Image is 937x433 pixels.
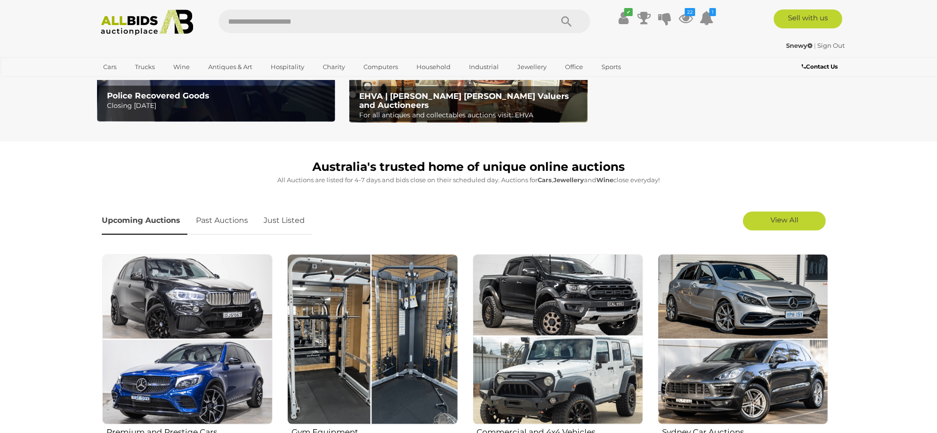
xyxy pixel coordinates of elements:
a: Hospitality [265,59,310,75]
a: Contact Us [802,62,840,72]
a: Sell with us [774,9,842,28]
a: [GEOGRAPHIC_DATA] [97,75,177,90]
a: Past Auctions [189,207,255,235]
i: 22 [685,8,695,16]
a: Sports [595,59,627,75]
a: Cars [97,59,123,75]
p: All Auctions are listed for 4-7 days and bids close on their scheduled day. Auctions for , and cl... [102,175,835,186]
h1: Australia's trusted home of unique online auctions [102,160,835,174]
a: 1 [699,9,714,27]
b: Police Recovered Goods [107,91,209,100]
a: Industrial [463,59,505,75]
a: Sign Out [817,42,845,49]
img: Premium and Prestige Cars [102,254,273,424]
a: EHVA | Evans Hastings Valuers and Auctioneers EHVA | [PERSON_NAME] [PERSON_NAME] Valuers and Auct... [349,27,587,123]
a: 22 [679,9,693,27]
b: EHVA | [PERSON_NAME] [PERSON_NAME] Valuers and Auctioneers [359,91,569,110]
img: Sydney Car Auctions [658,254,828,424]
button: Search [543,9,590,33]
b: Contact Us [802,63,838,70]
strong: Snewy [786,42,813,49]
i: 1 [709,8,716,16]
strong: Jewellery [553,176,584,184]
a: Upcoming Auctions [102,207,187,235]
a: ✔ [616,9,630,27]
a: Just Listed [256,207,312,235]
strong: Wine [596,176,613,184]
strong: Cars [538,176,552,184]
a: Charity [317,59,351,75]
img: Gym Equipment [287,254,458,424]
a: Trucks [129,59,161,75]
p: Closing [DATE] [107,100,330,112]
i: ✔ [624,8,633,16]
a: Jewellery [511,59,553,75]
a: Snewy [786,42,814,49]
a: Computers [357,59,404,75]
a: Household [410,59,457,75]
span: View All [770,215,798,224]
a: Antiques & Art [202,59,258,75]
p: For all antiques and collectables auctions visit: EHVA [359,109,582,121]
a: View All [743,212,826,230]
a: Wine [167,59,196,75]
a: Office [559,59,589,75]
img: Commercial and 4x4 Vehicles [473,254,643,424]
img: Allbids.com.au [96,9,198,35]
span: | [814,42,816,49]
